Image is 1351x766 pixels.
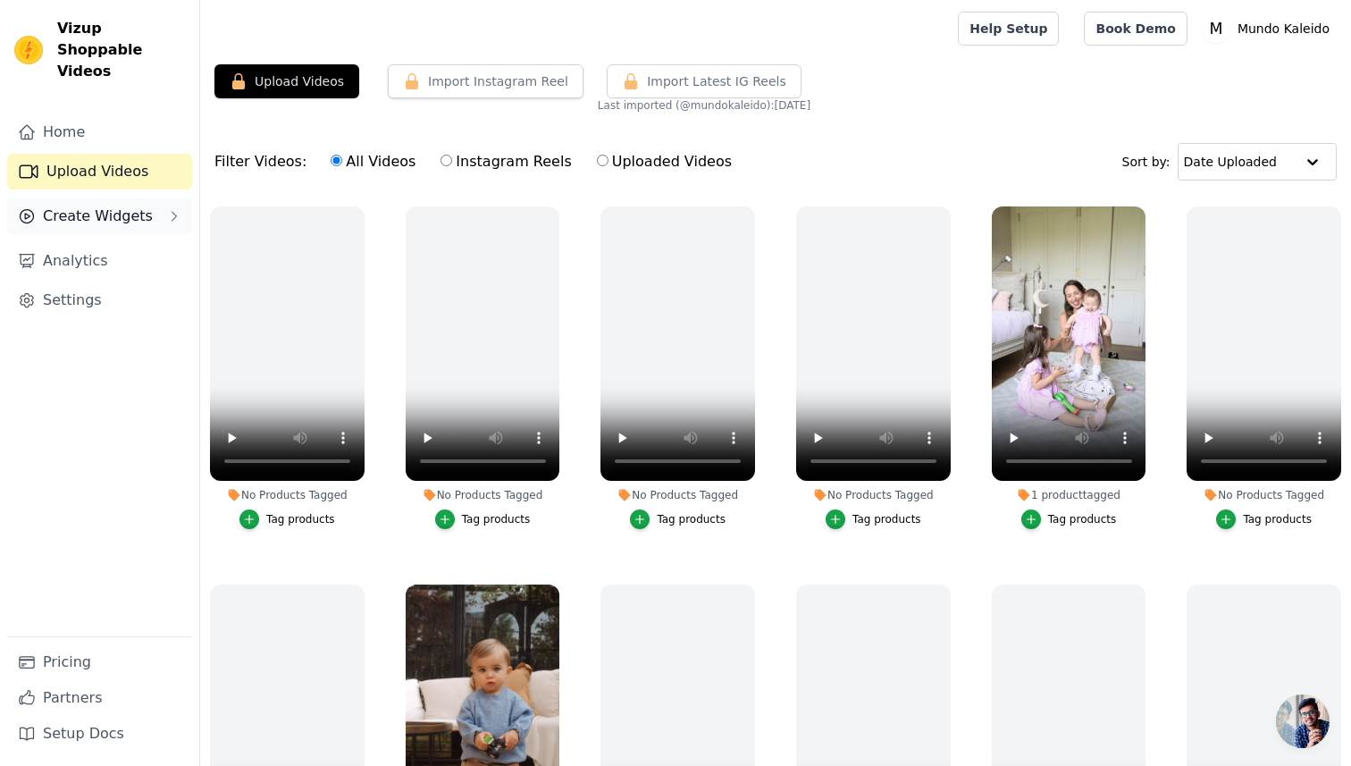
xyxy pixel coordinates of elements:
button: Tag products [630,509,726,529]
div: No Products Tagged [600,488,755,502]
label: All Videos [330,150,416,173]
a: Settings [7,282,192,318]
a: Analytics [7,243,192,279]
div: Tag products [1243,512,1312,526]
div: 1 product tagged [992,488,1146,502]
label: Uploaded Videos [596,150,733,173]
a: Help Setup [958,12,1059,46]
button: Import Latest IG Reels [607,64,801,98]
button: Tag products [435,509,531,529]
button: Upload Videos [214,64,359,98]
button: M Mundo Kaleido [1202,13,1337,45]
div: No Products Tagged [210,488,365,502]
div: Sort by: [1122,143,1338,181]
div: Tag products [852,512,921,526]
img: Vizup [14,36,43,64]
div: Tag products [657,512,726,526]
a: Upload Videos [7,154,192,189]
span: Create Widgets [43,206,153,227]
button: Tag products [239,509,335,529]
a: Partners [7,680,192,716]
text: M [1209,20,1222,38]
a: Setup Docs [7,716,192,752]
label: Instagram Reels [440,150,572,173]
button: Create Widgets [7,198,192,234]
span: Last imported (@ mundokaleido ): [DATE] [598,98,810,113]
a: Book Demo [1084,12,1187,46]
div: Filter Videos: [214,141,742,182]
button: Tag products [1216,509,1312,529]
a: Home [7,114,192,150]
input: All Videos [331,155,342,166]
span: Import Latest IG Reels [647,72,786,90]
button: Tag products [826,509,921,529]
div: Tag products [266,512,335,526]
input: Uploaded Videos [597,155,608,166]
span: Vizup Shoppable Videos [57,18,185,82]
div: No Products Tagged [796,488,951,502]
p: Mundo Kaleido [1230,13,1337,45]
div: Chat abierto [1276,694,1330,748]
button: Tag products [1021,509,1117,529]
button: Import Instagram Reel [388,64,583,98]
div: Tag products [462,512,531,526]
div: Tag products [1048,512,1117,526]
a: Pricing [7,644,192,680]
div: No Products Tagged [1187,488,1341,502]
div: No Products Tagged [406,488,560,502]
input: Instagram Reels [441,155,452,166]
